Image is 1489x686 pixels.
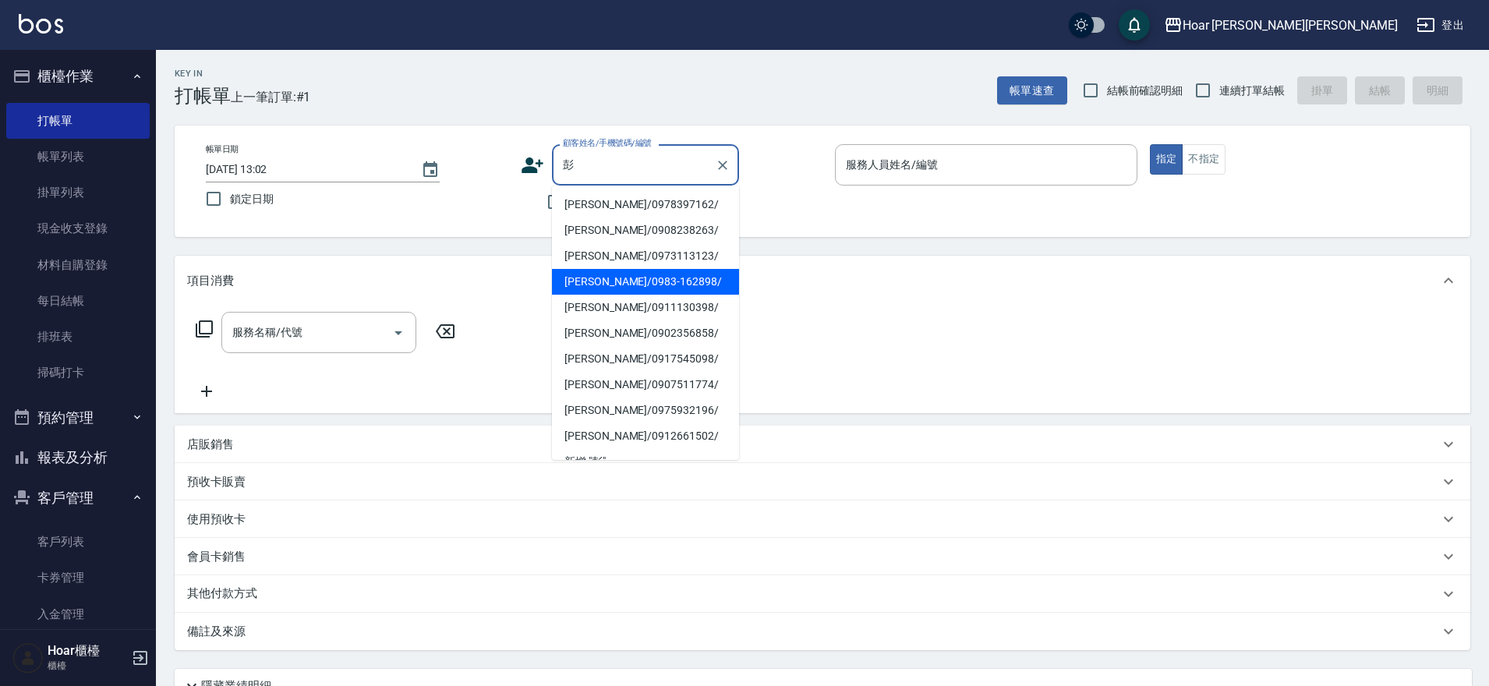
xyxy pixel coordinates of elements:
li: [PERSON_NAME]/0908238263/ [552,217,739,243]
button: Choose date, selected date is 2025-08-20 [412,151,449,189]
button: save [1119,9,1150,41]
a: 掃碼打卡 [6,355,150,391]
input: YYYY/MM/DD hh:mm [206,157,405,182]
button: 櫃檯作業 [6,56,150,97]
button: 客戶管理 [6,478,150,518]
p: 使用預收卡 [187,511,246,528]
a: 每日結帳 [6,283,150,319]
span: 上一筆訂單:#1 [231,87,311,107]
a: 帳單列表 [6,139,150,175]
span: 連續打單結帳 [1219,83,1285,99]
a: 卡券管理 [6,560,150,596]
li: 新增 "彭" [552,449,739,475]
button: Hoar [PERSON_NAME][PERSON_NAME] [1158,9,1404,41]
label: 帳單日期 [206,143,239,155]
a: 掛單列表 [6,175,150,210]
a: 打帳單 [6,103,150,139]
span: 鎖定日期 [230,191,274,207]
button: Clear [712,154,734,176]
h5: Hoar櫃檯 [48,643,127,659]
button: 指定 [1150,144,1183,175]
div: 會員卡銷售 [175,538,1470,575]
div: 其他付款方式 [175,575,1470,613]
button: 帳單速查 [997,76,1067,105]
a: 排班表 [6,319,150,355]
li: [PERSON_NAME]/0902356858/ [552,320,739,346]
div: 項目消費 [175,256,1470,306]
h2: Key In [175,69,231,79]
img: Logo [19,14,63,34]
a: 現金收支登錄 [6,210,150,246]
p: 其他付款方式 [187,585,265,603]
li: [PERSON_NAME]/0912661502/ [552,423,739,449]
p: 預收卡販賣 [187,474,246,490]
button: 登出 [1410,11,1470,40]
p: 會員卡銷售 [187,549,246,565]
li: [PERSON_NAME]/0907511774/ [552,372,739,398]
h3: 打帳單 [175,85,231,107]
a: 材料自購登錄 [6,247,150,283]
p: 項目消費 [187,273,234,289]
div: 店販銷售 [175,426,1470,463]
li: [PERSON_NAME]/0917545098/ [552,346,739,372]
div: 預收卡販賣 [175,463,1470,500]
img: Person [12,642,44,674]
p: 備註及來源 [187,624,246,640]
a: 客戶列表 [6,524,150,560]
div: 備註及來源 [175,613,1470,650]
p: 櫃檯 [48,659,127,673]
button: Open [386,320,411,345]
button: 報表及分析 [6,437,150,478]
li: [PERSON_NAME]/0973113123/ [552,243,739,269]
button: 預約管理 [6,398,150,438]
label: 顧客姓名/手機號碼/編號 [563,137,652,149]
div: 使用預收卡 [175,500,1470,538]
button: 不指定 [1182,144,1226,175]
a: 入金管理 [6,596,150,632]
li: [PERSON_NAME]/0911130398/ [552,295,739,320]
div: Hoar [PERSON_NAME][PERSON_NAME] [1183,16,1398,35]
li: [PERSON_NAME]/0975932196/ [552,398,739,423]
p: 店販銷售 [187,437,234,453]
li: [PERSON_NAME]/0978397162/ [552,192,739,217]
li: [PERSON_NAME]/0983-162898/ [552,269,739,295]
span: 結帳前確認明細 [1107,83,1183,99]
